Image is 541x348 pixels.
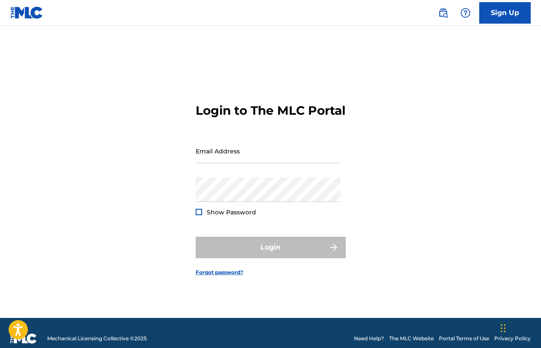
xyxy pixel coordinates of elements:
a: Sign Up [479,2,531,24]
div: Drag [501,315,506,341]
div: Help [457,4,474,21]
span: Show Password [207,208,256,216]
img: help [460,8,471,18]
a: The MLC Website [389,335,434,342]
a: Need Help? [354,335,384,342]
h3: Login to The MLC Portal [196,103,345,118]
a: Privacy Policy [494,335,531,342]
img: logo [10,333,37,344]
a: Forgot password? [196,269,243,276]
iframe: Chat Widget [498,307,541,348]
img: search [438,8,448,18]
a: Portal Terms of Use [439,335,489,342]
span: Mechanical Licensing Collective © 2025 [47,335,147,342]
img: MLC Logo [10,6,43,19]
a: Public Search [435,4,452,21]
